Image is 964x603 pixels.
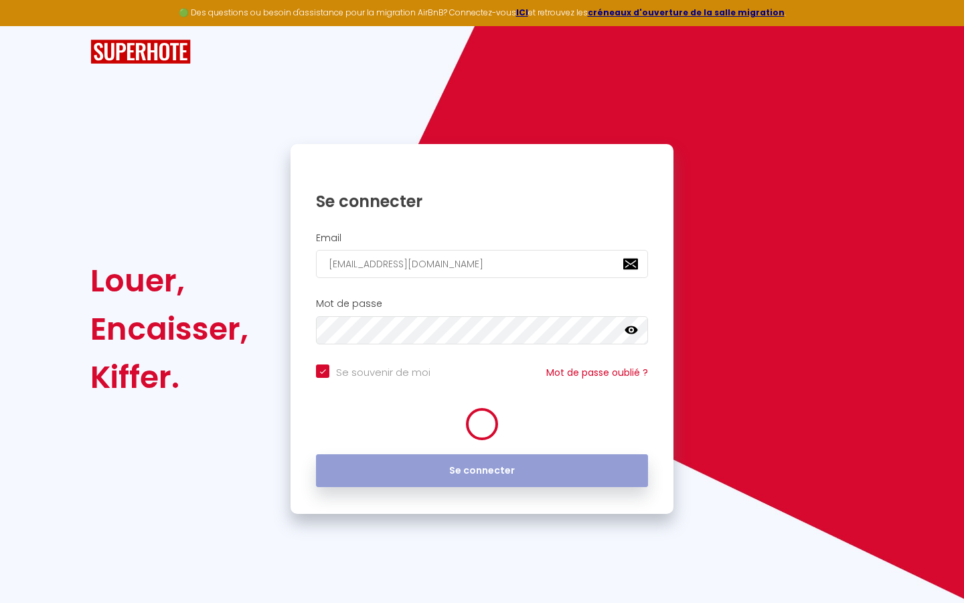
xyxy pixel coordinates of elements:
div: Kiffer. [90,353,248,401]
a: ICI [516,7,528,18]
button: Se connecter [316,454,648,488]
h2: Email [316,232,648,244]
a: créneaux d'ouverture de la salle migration [588,7,785,18]
button: Ouvrir le widget de chat LiveChat [11,5,51,46]
h2: Mot de passe [316,298,648,310]
div: Encaisser, [90,305,248,353]
img: SuperHote logo [90,40,191,64]
input: Ton Email [316,250,648,278]
div: Louer, [90,257,248,305]
a: Mot de passe oublié ? [546,366,648,379]
h1: Se connecter [316,191,648,212]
